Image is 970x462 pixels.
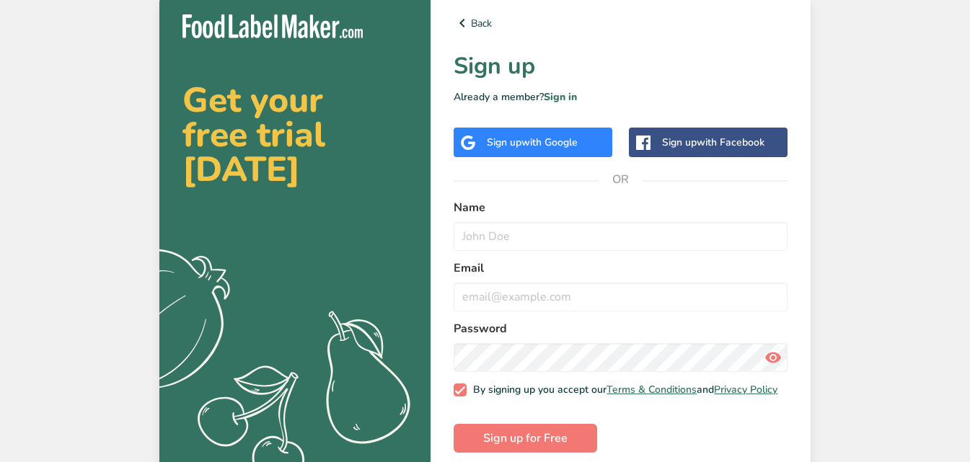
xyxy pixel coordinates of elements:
span: OR [599,158,643,201]
input: John Doe [454,222,788,251]
h1: Sign up [454,49,788,84]
span: Sign up for Free [483,430,568,447]
label: Password [454,320,788,337]
span: with Facebook [697,136,764,149]
div: Sign up [662,135,764,150]
input: email@example.com [454,283,788,311]
a: Sign in [544,90,577,104]
h2: Get your free trial [DATE] [182,83,407,187]
label: Name [454,199,788,216]
a: Terms & Conditions [607,383,697,396]
img: Food Label Maker [182,14,363,38]
span: By signing up you accept our and [467,383,778,396]
button: Sign up for Free [454,424,597,453]
a: Back [454,14,788,32]
label: Email [454,259,788,277]
span: with Google [521,136,578,149]
p: Already a member? [454,89,788,105]
div: Sign up [487,135,578,150]
a: Privacy Policy [714,383,777,396]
